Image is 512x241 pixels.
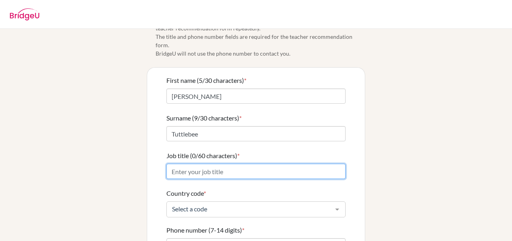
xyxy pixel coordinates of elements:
span: Select a code [170,205,329,213]
label: First name (5/30 characters) [166,76,246,85]
span: Please confirm your profile details first so that you won’t need to input in each teacher recomme... [156,16,365,58]
img: BridgeU logo [10,8,40,20]
label: Country code [166,189,206,198]
input: Enter your job title [166,164,346,179]
label: Job title (0/60 characters) [166,151,240,161]
input: Enter your surname [166,126,346,141]
input: Enter your first name [166,88,346,104]
label: Phone number (7-14 digits) [166,225,244,235]
label: Surname (9/30 characters) [166,113,242,123]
